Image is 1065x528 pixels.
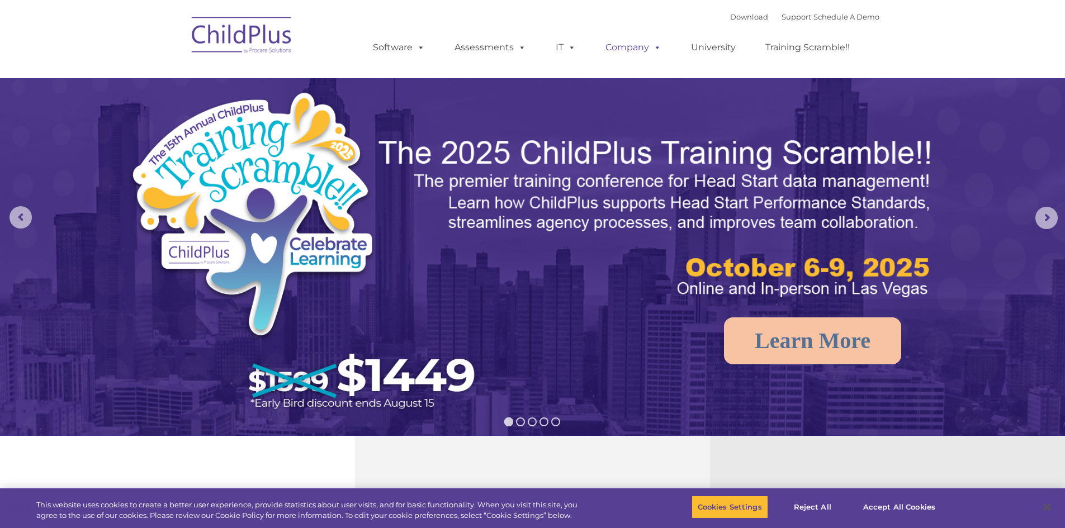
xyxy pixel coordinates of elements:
[692,496,768,519] button: Cookies Settings
[680,36,747,59] a: University
[186,9,298,65] img: ChildPlus by Procare Solutions
[1035,495,1059,520] button: Close
[730,12,768,21] a: Download
[155,74,190,82] span: Last name
[730,12,879,21] font: |
[545,36,587,59] a: IT
[857,496,941,519] button: Accept All Cookies
[362,36,436,59] a: Software
[724,317,901,364] a: Learn More
[782,12,811,21] a: Support
[36,500,586,521] div: This website uses cookies to create a better user experience, provide statistics about user visit...
[155,120,203,128] span: Phone number
[778,496,848,519] button: Reject All
[594,36,673,59] a: Company
[813,12,879,21] a: Schedule A Demo
[754,36,861,59] a: Training Scramble!!
[443,36,537,59] a: Assessments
